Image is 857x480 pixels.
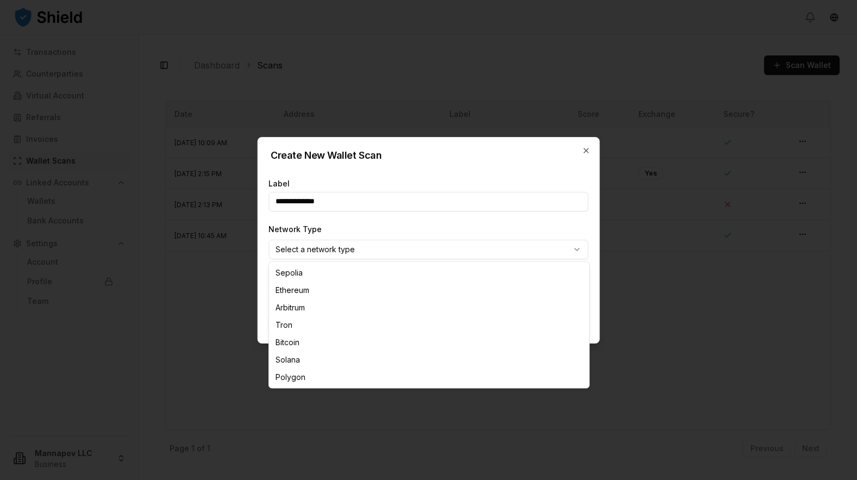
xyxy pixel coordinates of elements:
span: Tron [276,320,292,331]
span: Ethereum [276,285,309,296]
span: Polygon [276,372,305,383]
span: Bitcoin [276,337,299,348]
span: Sepolia [276,267,303,278]
span: Solana [276,354,300,365]
span: Arbitrum [276,302,305,313]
